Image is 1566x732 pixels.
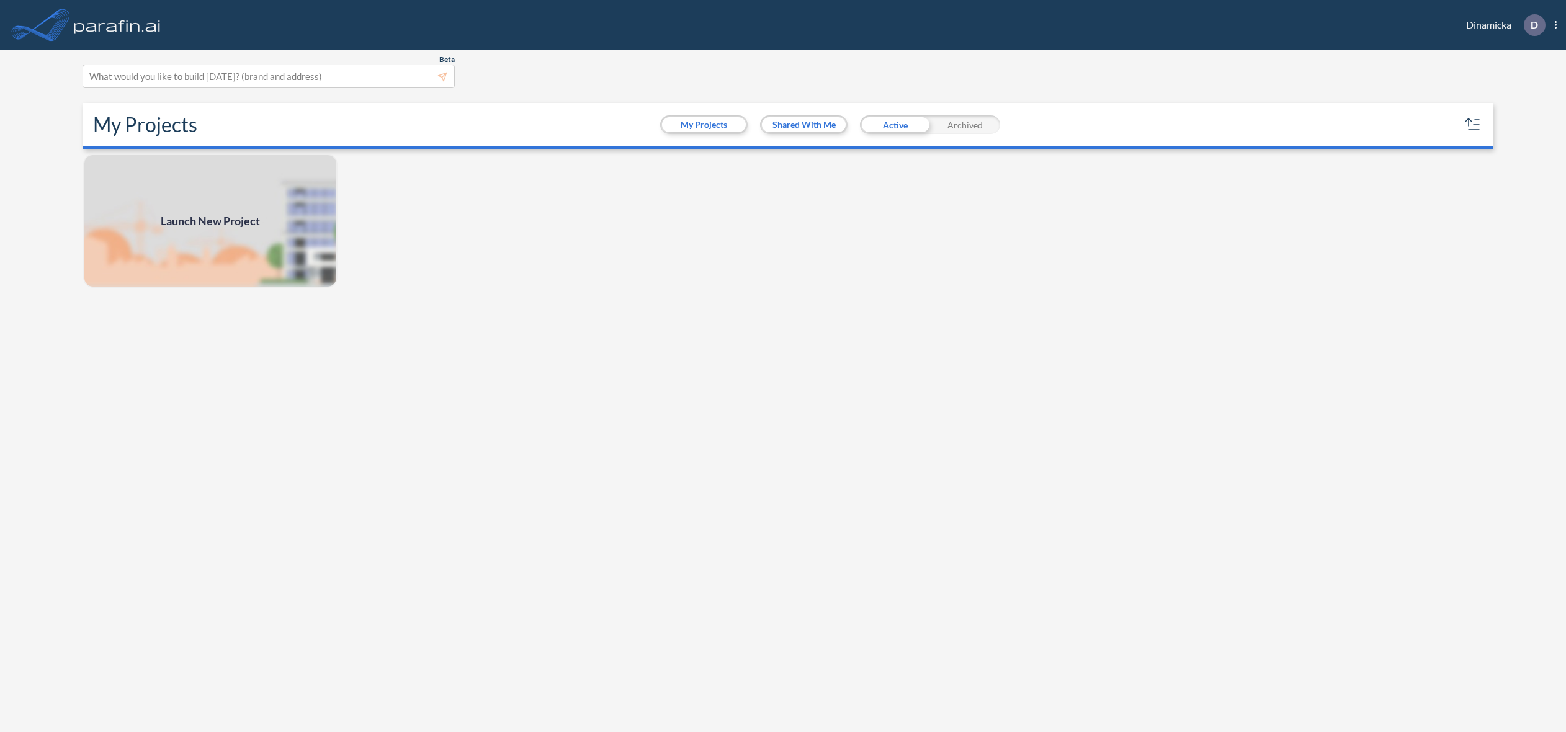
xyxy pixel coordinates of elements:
[1531,19,1538,30] p: D
[439,55,455,65] span: Beta
[83,154,338,288] img: add
[860,115,930,134] div: Active
[1447,14,1557,36] div: Dinamicka
[930,115,1000,134] div: Archived
[71,12,163,37] img: logo
[662,117,746,132] button: My Projects
[1463,115,1483,135] button: sort
[83,154,338,288] a: Launch New Project
[161,213,260,230] span: Launch New Project
[762,117,846,132] button: Shared With Me
[93,113,197,136] h2: My Projects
